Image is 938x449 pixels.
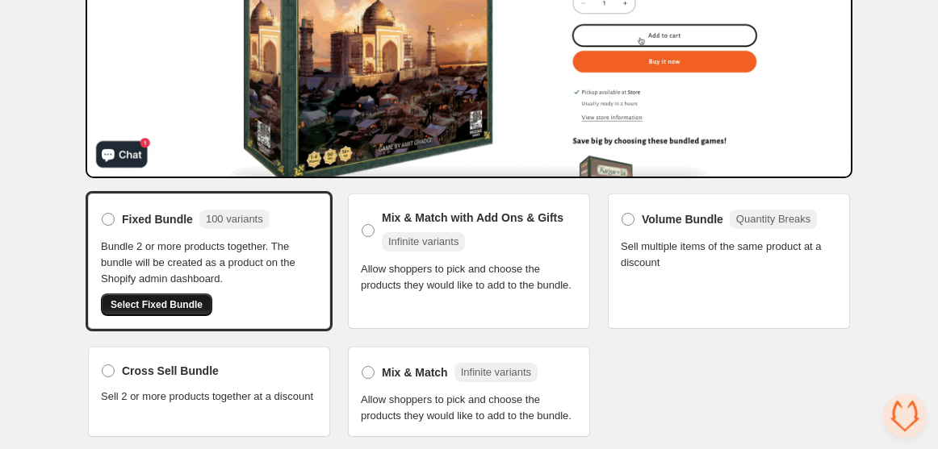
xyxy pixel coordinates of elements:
span: Cross Sell Bundle [122,363,219,379]
span: Fixed Bundle [122,211,193,227]
a: Open chat [883,394,927,438]
button: Select Fixed Bundle [101,293,212,316]
span: Mix & Match with Add Ons & Gifts [382,210,563,226]
span: Quantity Breaks [736,213,811,225]
span: Infinite variants [388,235,459,247]
span: 100 variants [206,213,263,225]
span: Infinite variants [461,366,531,378]
span: Sell 2 or more products together at a discount [101,389,313,405]
span: Allow shoppers to pick and choose the products they would like to add to the bundle. [361,261,577,293]
span: Sell multiple items of the same product at a discount [621,239,837,271]
span: Select Fixed Bundle [111,298,203,311]
span: Volume Bundle [642,211,723,227]
span: Mix & Match [382,364,448,380]
span: Allow shoppers to pick and choose the products they would like to add to the bundle. [361,392,577,424]
span: Bundle 2 or more products together. The bundle will be created as a product on the Shopify admin ... [101,239,317,287]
